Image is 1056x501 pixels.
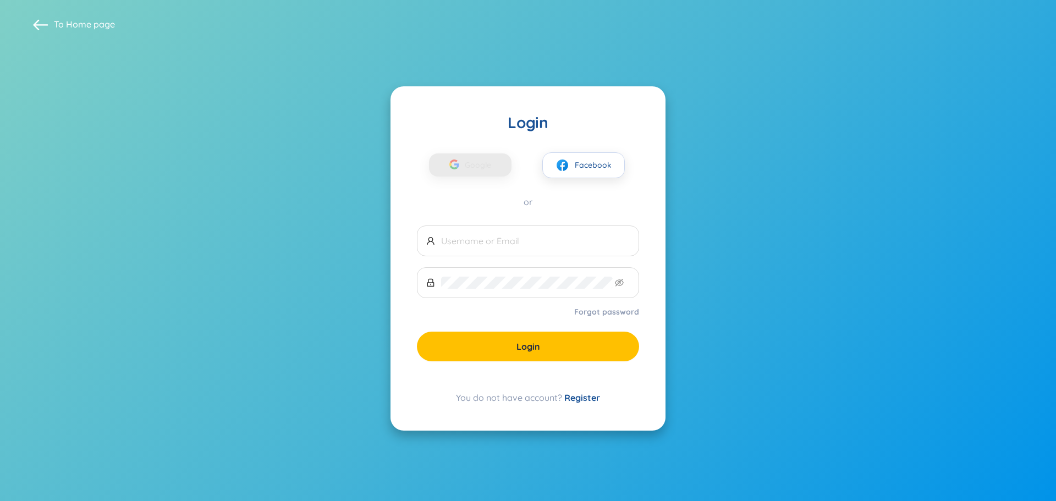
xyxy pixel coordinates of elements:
button: Google [429,153,512,177]
button: facebookFacebook [542,152,625,178]
input: Username or Email [441,235,630,247]
button: Login [417,332,639,361]
img: facebook [555,158,569,172]
a: Home page [66,19,115,30]
span: user [426,236,435,245]
a: Forgot password [574,306,639,317]
div: Login [417,113,639,133]
div: or [417,196,639,208]
span: lock [426,278,435,287]
span: eye-invisible [615,278,624,287]
span: Login [516,340,540,353]
span: To [54,18,115,30]
span: Facebook [575,159,612,171]
div: You do not have account? [417,391,639,404]
span: Google [465,153,497,177]
a: Register [564,392,600,403]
